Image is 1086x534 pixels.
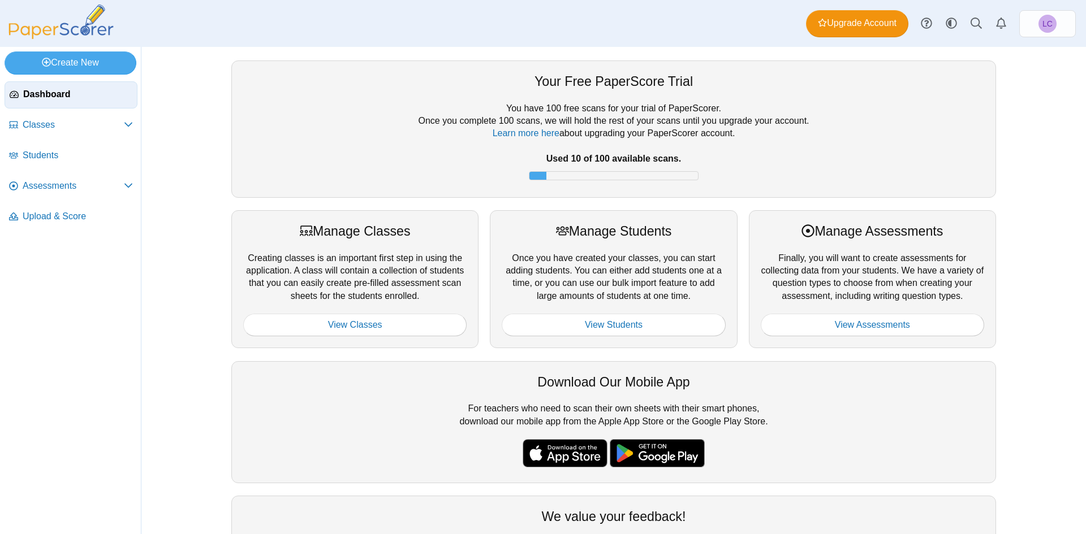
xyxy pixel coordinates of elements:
[989,11,1014,36] a: Alerts
[23,180,124,192] span: Assessments
[243,507,984,526] div: We value your feedback!
[761,314,984,336] a: View Assessments
[23,119,124,131] span: Classes
[502,222,725,240] div: Manage Students
[5,203,137,231] a: Upload & Score
[490,210,737,348] div: Once you have created your classes, you can start adding students. You can either add students on...
[243,373,984,391] div: Download Our Mobile App
[5,51,136,74] a: Create New
[5,81,137,108] a: Dashboard
[5,31,118,41] a: PaperScorer
[23,88,132,101] span: Dashboard
[231,361,996,483] div: For teachers who need to scan their own sheets with their smart phones, download our mobile app f...
[546,154,681,163] b: Used 10 of 100 available scans.
[243,72,984,90] div: Your Free PaperScore Trial
[523,439,607,467] img: apple-store-badge.svg
[818,17,897,29] span: Upgrade Account
[23,149,133,162] span: Students
[610,439,705,467] img: google-play-badge.png
[1038,15,1057,33] span: Leah Carlson
[243,222,467,240] div: Manage Classes
[1019,10,1076,37] a: Leah Carlson
[231,210,479,348] div: Creating classes is an important first step in using the application. A class will contain a coll...
[243,102,984,186] div: You have 100 free scans for your trial of PaperScorer. Once you complete 100 scans, we will hold ...
[5,112,137,139] a: Classes
[761,222,984,240] div: Manage Assessments
[1042,20,1053,28] span: Leah Carlson
[806,10,908,37] a: Upgrade Account
[243,314,467,336] a: View Classes
[23,210,133,223] span: Upload & Score
[5,173,137,200] a: Assessments
[493,128,559,138] a: Learn more here
[749,210,996,348] div: Finally, you will want to create assessments for collecting data from your students. We have a va...
[502,314,725,336] a: View Students
[5,142,137,170] a: Students
[5,5,118,39] img: PaperScorer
